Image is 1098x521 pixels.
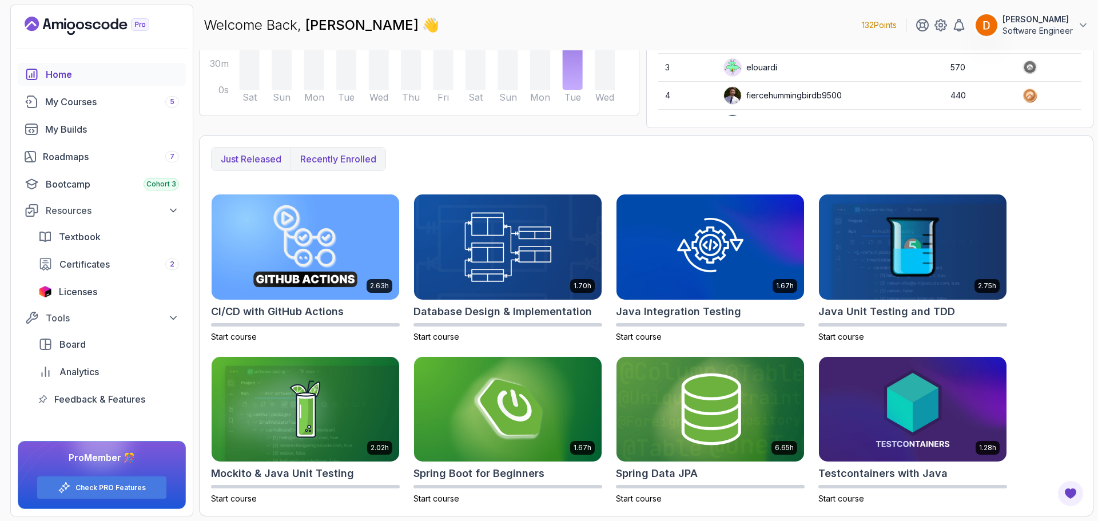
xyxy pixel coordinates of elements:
[819,357,1006,462] img: Testcontainers with Java card
[212,357,399,462] img: Mockito & Java Unit Testing card
[170,260,174,269] span: 2
[422,16,439,34] span: 👋
[146,180,176,189] span: Cohort 3
[413,356,602,505] a: Spring Boot for Beginners card1.67hSpring Boot for BeginnersStart course
[221,152,281,166] p: Just released
[300,152,376,166] p: Recently enrolled
[18,63,186,86] a: home
[413,466,544,482] h2: Spring Boot for Beginners
[1002,14,1073,25] p: [PERSON_NAME]
[499,92,517,103] tspan: Sun
[18,173,186,196] a: bootcamp
[291,148,385,170] button: Recently enrolled
[43,150,179,164] div: Roadmaps
[31,388,186,411] a: feedback
[31,253,186,276] a: certificates
[211,356,400,505] a: Mockito & Java Unit Testing card2.02hMockito & Java Unit TestingStart course
[818,332,864,341] span: Start course
[979,443,996,452] p: 1.28h
[595,92,614,103] tspan: Wed
[413,304,592,320] h2: Database Design & Implementation
[170,97,174,106] span: 5
[18,145,186,168] a: roadmaps
[59,285,97,299] span: Licenses
[54,392,145,406] span: Feedback & Features
[724,59,741,76] img: default monster avatar
[46,204,179,217] div: Resources
[46,177,179,191] div: Bootcamp
[211,304,344,320] h2: CI/CD with GitHub Actions
[38,286,52,297] img: jetbrains icon
[574,443,591,452] p: 1.67h
[944,54,1015,82] td: 570
[944,110,1015,138] td: 413
[978,281,996,291] p: 2.75h
[75,483,146,492] a: Check PRO Features
[305,17,422,33] span: [PERSON_NAME]
[370,281,389,291] p: 2.63h
[862,19,897,31] p: 132 Points
[31,333,186,356] a: board
[25,17,176,35] a: Landing page
[211,332,257,341] span: Start course
[59,365,99,379] span: Analytics
[170,152,174,161] span: 7
[413,332,459,341] span: Start course
[371,443,389,452] p: 2.02h
[775,443,794,452] p: 6.65h
[975,14,1089,37] button: user profile image[PERSON_NAME]Software Engineer
[723,86,842,105] div: fiercehummingbirdb9500
[45,122,179,136] div: My Builds
[724,87,741,104] img: user profile image
[59,257,110,271] span: Certificates
[818,194,1007,343] a: Java Unit Testing and TDD card2.75hJava Unit Testing and TDDStart course
[18,308,186,328] button: Tools
[658,110,717,138] td: 5
[724,115,741,132] img: user profile image
[616,332,662,341] span: Start course
[402,92,420,103] tspan: Thu
[59,337,86,351] span: Board
[45,95,179,109] div: My Courses
[31,225,186,248] a: textbook
[530,92,550,103] tspan: Mon
[46,67,179,81] div: Home
[723,58,777,77] div: elouardi
[819,194,1006,300] img: Java Unit Testing and TDD card
[273,92,291,103] tspan: Sun
[413,194,602,343] a: Database Design & Implementation card1.70hDatabase Design & ImplementationStart course
[414,357,602,462] img: Spring Boot for Beginners card
[204,16,439,34] p: Welcome Back,
[211,494,257,503] span: Start course
[304,92,324,103] tspan: Mon
[18,118,186,141] a: builds
[59,230,101,244] span: Textbook
[46,311,179,325] div: Tools
[818,304,955,320] h2: Java Unit Testing and TDD
[413,494,459,503] span: Start course
[211,194,400,343] a: CI/CD with GitHub Actions card2.63hCI/CD with GitHub ActionsStart course
[776,281,794,291] p: 1.67h
[616,466,698,482] h2: Spring Data JPA
[18,200,186,221] button: Resources
[723,114,788,133] div: Apply5489
[1002,25,1073,37] p: Software Engineer
[616,357,804,462] img: Spring Data JPA card
[616,194,804,300] img: Java Integration Testing card
[212,148,291,170] button: Just released
[574,281,591,291] p: 1.70h
[944,82,1015,110] td: 440
[31,360,186,383] a: analytics
[18,90,186,113] a: courses
[564,92,581,103] tspan: Tue
[818,494,864,503] span: Start course
[212,194,399,300] img: CI/CD with GitHub Actions card
[658,82,717,110] td: 4
[369,92,388,103] tspan: Wed
[414,194,602,300] img: Database Design & Implementation card
[338,92,355,103] tspan: Tue
[37,476,167,499] button: Check PRO Features
[437,92,449,103] tspan: Fri
[616,194,805,343] a: Java Integration Testing card1.67hJava Integration TestingStart course
[468,92,483,103] tspan: Sat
